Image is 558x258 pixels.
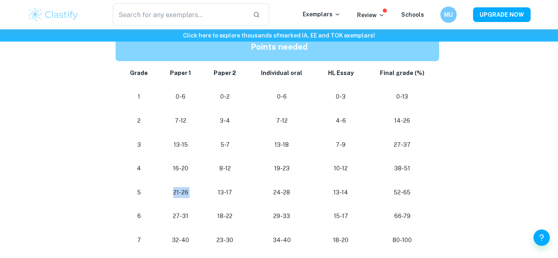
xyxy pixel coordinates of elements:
strong: Final grade (%) [380,70,424,76]
p: 3-4 [209,115,241,126]
strong: Points needed [251,42,308,52]
p: 18-20 [323,235,359,246]
p: 19-23 [254,163,310,174]
p: 0-6 [165,91,196,102]
p: 13-17 [209,187,241,198]
strong: Paper 2 [214,70,236,76]
p: 2 [125,115,152,126]
p: 7 [125,235,152,246]
p: 15-17 [323,211,359,222]
a: Schools [401,11,424,18]
p: Review [357,11,385,20]
p: 27-37 [372,139,433,150]
p: 3 [125,139,152,150]
p: 7-12 [165,115,196,126]
p: 27-31 [165,211,196,222]
p: 23-30 [209,235,241,246]
p: 6 [125,211,152,222]
button: UPGRADE NOW [473,7,531,22]
p: 13-18 [254,139,310,150]
p: 13-15 [165,139,196,150]
p: 52-65 [372,187,433,198]
p: 38-51 [372,163,433,174]
p: 10-12 [323,163,359,174]
p: 4 [125,163,152,174]
p: 66-79 [372,211,433,222]
input: Search for any exemplars... [113,3,246,26]
p: 18-22 [209,211,241,222]
h6: MU [444,10,453,19]
p: 16-20 [165,163,196,174]
p: 80-100 [372,235,433,246]
p: Exemplars [303,10,341,19]
button: MU [440,7,457,23]
p: 7-12 [254,115,310,126]
p: 0-13 [372,91,433,102]
p: 14-26 [372,115,433,126]
p: 24-28 [254,187,310,198]
p: 0-2 [209,91,241,102]
p: 13-14 [323,187,359,198]
p: 5-7 [209,139,241,150]
h6: Click here to explore thousands of marked IA, EE and TOK exemplars ! [2,31,556,40]
p: 32-40 [165,235,196,246]
strong: Individual oral [261,70,302,76]
img: Clastify logo [27,7,79,23]
p: 0-6 [254,91,310,102]
p: 0-3 [323,91,359,102]
strong: Grade [130,70,148,76]
p: 34-40 [254,235,310,246]
strong: Paper 1 [170,70,191,76]
p: 21-26 [165,187,196,198]
button: Help and Feedback [533,229,550,246]
p: 7-9 [323,139,359,150]
p: 8-12 [209,163,241,174]
p: 5 [125,187,152,198]
p: 1 [125,91,152,102]
p: 4-6 [323,115,359,126]
p: 29-33 [254,211,310,222]
strong: HL Essay [328,70,354,76]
